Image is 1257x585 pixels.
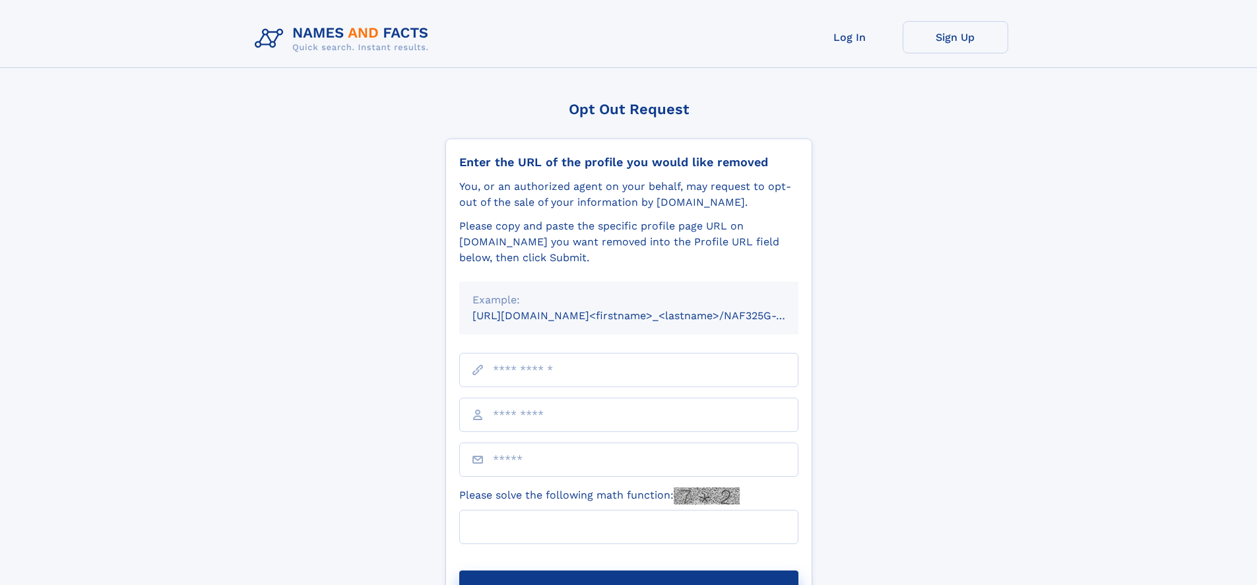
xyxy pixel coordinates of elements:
[459,179,798,210] div: You, or an authorized agent on your behalf, may request to opt-out of the sale of your informatio...
[249,21,439,57] img: Logo Names and Facts
[459,218,798,266] div: Please copy and paste the specific profile page URL on [DOMAIN_NAME] you want removed into the Pr...
[797,21,903,53] a: Log In
[459,155,798,169] div: Enter the URL of the profile you would like removed
[472,292,785,308] div: Example:
[445,101,812,117] div: Opt Out Request
[472,309,823,322] small: [URL][DOMAIN_NAME]<firstname>_<lastname>/NAF325G-xxxxxxxx
[459,487,740,505] label: Please solve the following math function:
[903,21,1008,53] a: Sign Up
